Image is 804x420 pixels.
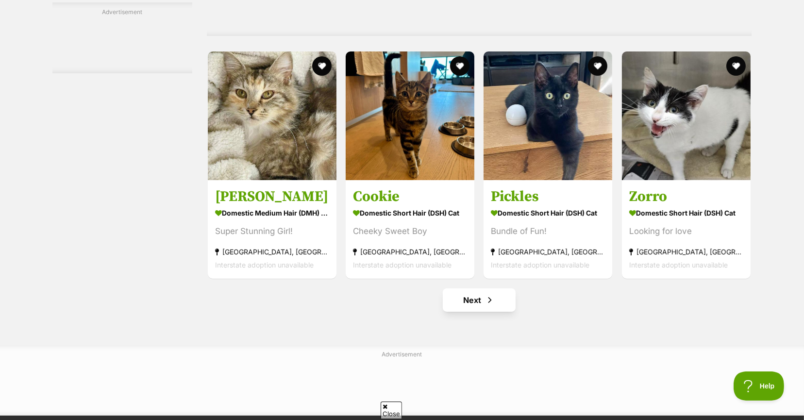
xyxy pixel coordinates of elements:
[208,180,336,279] a: [PERSON_NAME] Domestic Medium Hair (DMH) Cat Super Stunning Girl! [GEOGRAPHIC_DATA], [GEOGRAPHIC_...
[353,225,467,238] div: Cheeky Sweet Boy
[622,180,751,279] a: Zorro Domestic Short Hair (DSH) Cat Looking for love [GEOGRAPHIC_DATA], [GEOGRAPHIC_DATA] Interst...
[443,288,516,312] a: Next page
[353,245,467,258] strong: [GEOGRAPHIC_DATA], [GEOGRAPHIC_DATA]
[215,261,314,269] span: Interstate adoption unavailable
[726,56,746,76] button: favourite
[629,225,743,238] div: Looking for love
[215,187,329,206] h3: [PERSON_NAME]
[346,180,474,279] a: Cookie Domestic Short Hair (DSH) Cat Cheeky Sweet Boy [GEOGRAPHIC_DATA], [GEOGRAPHIC_DATA] Inters...
[450,56,469,76] button: favourite
[353,187,467,206] h3: Cookie
[588,56,608,76] button: favourite
[491,225,605,238] div: Bundle of Fun!
[215,245,329,258] strong: [GEOGRAPHIC_DATA], [GEOGRAPHIC_DATA]
[491,206,605,220] strong: Domestic Short Hair (DSH) Cat
[207,288,752,312] nav: Pagination
[484,180,612,279] a: Pickles Domestic Short Hair (DSH) Cat Bundle of Fun! [GEOGRAPHIC_DATA], [GEOGRAPHIC_DATA] Interst...
[629,187,743,206] h3: Zorro
[491,261,589,269] span: Interstate adoption unavailable
[353,206,467,220] strong: Domestic Short Hair (DSH) Cat
[215,206,329,220] strong: Domestic Medium Hair (DMH) Cat
[52,2,192,73] div: Advertisement
[353,261,452,269] span: Interstate adoption unavailable
[629,206,743,220] strong: Domestic Short Hair (DSH) Cat
[215,225,329,238] div: Super Stunning Girl!
[484,51,612,180] img: Pickles - Domestic Short Hair (DSH) Cat
[734,371,785,401] iframe: Help Scout Beacon - Open
[629,261,728,269] span: Interstate adoption unavailable
[491,187,605,206] h3: Pickles
[491,245,605,258] strong: [GEOGRAPHIC_DATA], [GEOGRAPHIC_DATA]
[208,51,336,180] img: Bobbi - Domestic Medium Hair (DMH) Cat
[629,245,743,258] strong: [GEOGRAPHIC_DATA], [GEOGRAPHIC_DATA]
[622,51,751,180] img: Zorro - Domestic Short Hair (DSH) Cat
[312,56,332,76] button: favourite
[381,402,402,419] span: Close
[346,51,474,180] img: Cookie - Domestic Short Hair (DSH) Cat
